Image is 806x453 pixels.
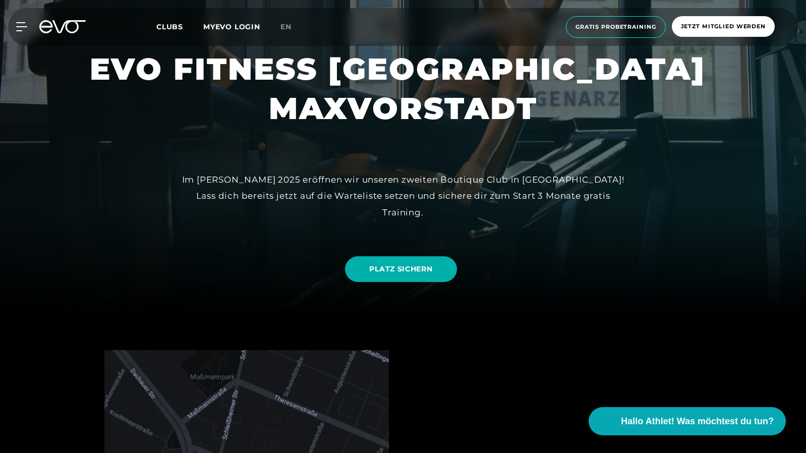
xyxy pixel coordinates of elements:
span: Jetzt Mitglied werden [681,22,766,31]
div: Im [PERSON_NAME] 2025 eröffnen wir unseren zweiten Boutique Club in [GEOGRAPHIC_DATA]! Lass dich ... [176,172,630,220]
a: PLATZ SICHERN [345,256,456,282]
span: Gratis Probetraining [575,23,656,31]
button: Hallo Athlet! Was möchtest du tun? [589,407,786,435]
h1: EVO FITNESS [GEOGRAPHIC_DATA] MAXVORSTADT [90,49,716,128]
a: Jetzt Mitglied werden [669,16,778,38]
a: Clubs [156,22,203,31]
span: Clubs [156,22,183,31]
span: PLATZ SICHERN [369,264,432,274]
a: en [280,21,304,33]
span: Hallo Athlet! Was möchtest du tun? [621,415,774,428]
a: Gratis Probetraining [563,16,669,38]
a: MYEVO LOGIN [203,22,260,31]
span: en [280,22,292,31]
